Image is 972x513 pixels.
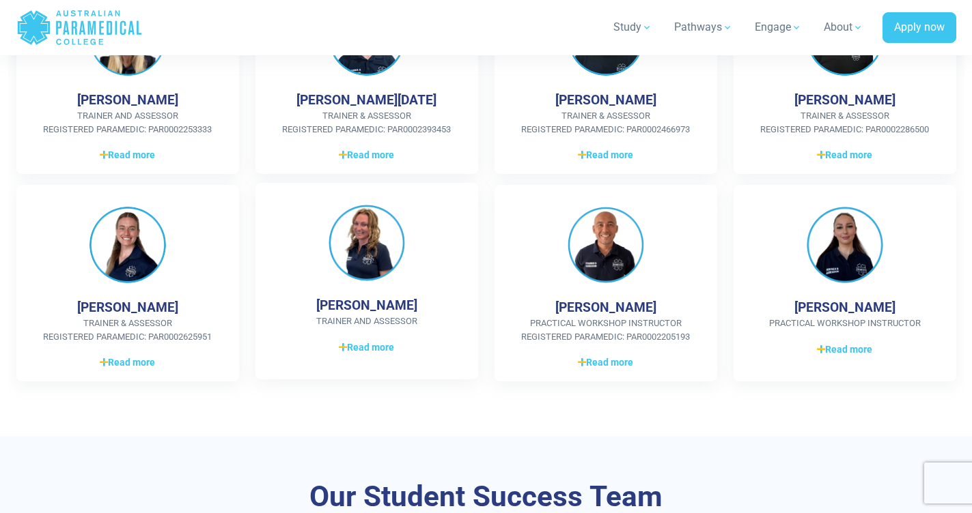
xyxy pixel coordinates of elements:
a: Study [605,8,661,46]
a: Read more [277,339,456,355]
a: About [816,8,872,46]
a: Read more [277,147,456,163]
h4: [PERSON_NAME] [555,92,656,108]
span: Read more [100,355,155,370]
span: Read more [100,148,155,162]
h4: [PERSON_NAME][DATE] [296,92,436,108]
span: Trainer and Assessor [277,314,456,328]
span: Trainer & Assessor Registered Paramedic: PAR0002393453 [277,109,456,136]
h4: [PERSON_NAME] [794,299,895,315]
img: Jolanta Kfoury [329,205,405,281]
a: Pathways [666,8,741,46]
a: Read more [516,354,695,370]
span: Trainer and Assessor Registered Paramedic: PAR0002253333 [38,109,217,136]
h4: [PERSON_NAME] [794,92,895,108]
span: Trainer & Assessor Registered Paramedic: PAR0002286500 [755,109,934,136]
span: Trainer & Assessor Registered Paramedic: PAR0002466973 [516,109,695,136]
span: Read more [817,342,872,357]
h4: [PERSON_NAME] [316,297,417,313]
h4: [PERSON_NAME] [555,299,656,315]
a: Engage [747,8,810,46]
span: Read more [578,355,633,370]
a: Read more [38,147,217,163]
a: Read more [755,147,934,163]
a: Read more [516,147,695,163]
a: Read more [38,354,217,370]
span: Trainer & Assessor Registered Paramedic: PAR0002625951 [38,317,217,343]
a: Australian Paramedical College [16,5,143,50]
img: Rachelle Elliott [807,207,883,283]
span: Practical Workshop Instructor [755,317,934,330]
img: Jennifer Prendergast [89,207,166,283]
span: Read more [578,148,633,162]
img: Leonard Price [568,207,644,283]
span: Read more [339,148,394,162]
a: Apply now [883,12,956,44]
span: Read more [817,148,872,162]
h4: [PERSON_NAME] [77,92,178,108]
span: Read more [339,340,394,355]
span: Practical Workshop Instructor Registered Paramedic: PAR0002205193 [516,317,695,343]
a: Read more [755,341,934,357]
h4: [PERSON_NAME] [77,299,178,315]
